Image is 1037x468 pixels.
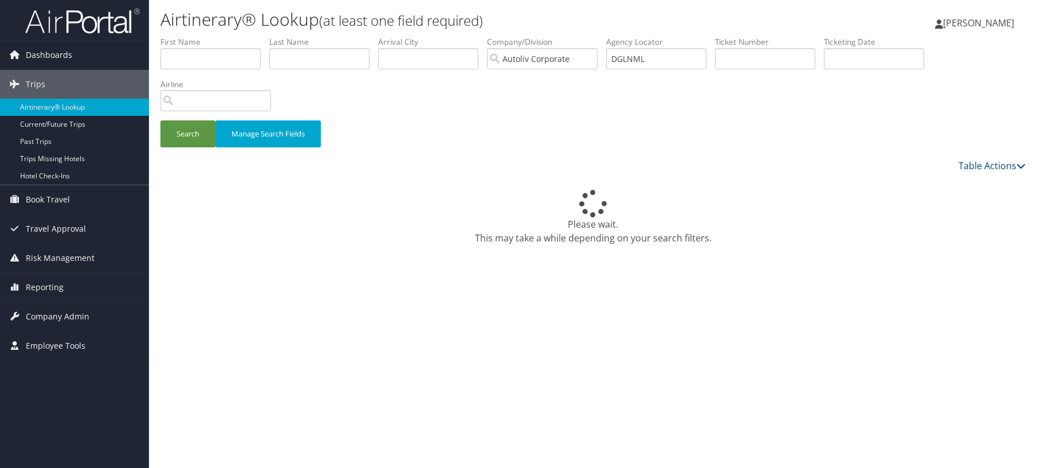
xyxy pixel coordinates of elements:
label: Arrival City [378,36,487,48]
span: Dashboards [26,41,72,69]
span: Trips [26,70,45,99]
span: Risk Management [26,244,95,272]
label: Airline [160,79,280,90]
div: Please wait. This may take a while depending on your search filters. [160,190,1026,245]
label: Company/Division [487,36,606,48]
label: Last Name [269,36,378,48]
img: airportal-logo.png [25,7,140,34]
small: (at least one field required) [319,11,483,30]
label: Ticket Number [715,36,824,48]
span: Travel Approval [26,214,86,243]
button: Manage Search Fields [215,120,321,147]
button: Search [160,120,215,147]
span: Company Admin [26,302,89,331]
label: First Name [160,36,269,48]
a: [PERSON_NAME] [935,6,1026,40]
h1: Airtinerary® Lookup [160,7,737,32]
span: Book Travel [26,185,70,214]
span: Employee Tools [26,331,85,360]
label: Ticketing Date [824,36,933,48]
span: Reporting [26,273,64,302]
label: Agency Locator [606,36,715,48]
a: Table Actions [959,159,1026,172]
span: [PERSON_NAME] [943,17,1014,29]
